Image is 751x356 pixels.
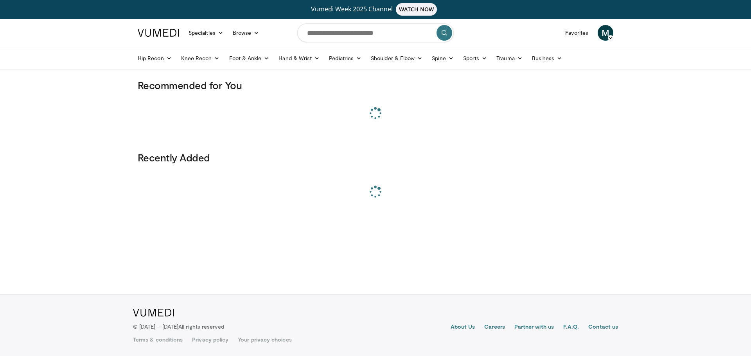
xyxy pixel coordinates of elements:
img: VuMedi Logo [133,309,174,317]
a: F.A.Q. [563,323,579,332]
span: WATCH NOW [396,3,437,16]
span: All rights reserved [178,323,224,330]
a: Shoulder & Elbow [366,50,427,66]
a: Your privacy choices [238,336,291,343]
a: Careers [484,323,505,332]
a: Spine [427,50,458,66]
a: Hand & Wrist [274,50,324,66]
a: Foot & Ankle [225,50,274,66]
a: Hip Recon [133,50,176,66]
a: Trauma [492,50,527,66]
a: Sports [458,50,492,66]
a: Specialties [184,25,228,41]
a: Partner with us [514,323,554,332]
input: Search topics, interventions [297,23,454,42]
a: About Us [451,323,475,332]
a: Knee Recon [176,50,225,66]
a: Contact us [588,323,618,332]
a: Browse [228,25,264,41]
a: Pediatrics [324,50,366,66]
h3: Recommended for You [138,79,613,91]
a: Vumedi Week 2025 ChannelWATCH NOW [139,3,612,16]
img: VuMedi Logo [138,29,179,37]
a: Business [527,50,567,66]
a: Terms & conditions [133,336,183,343]
p: © [DATE] – [DATE] [133,323,225,331]
h3: Recently Added [138,151,613,164]
a: Favorites [561,25,593,41]
a: M [598,25,613,41]
a: Privacy policy [192,336,228,343]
